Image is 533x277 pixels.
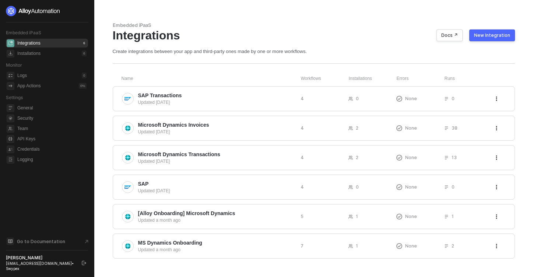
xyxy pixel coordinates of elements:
span: 4 [301,125,304,131]
span: Team [17,124,87,133]
span: icon-list [444,185,449,189]
div: Updated [DATE] [138,129,295,135]
span: 1 [356,213,358,220]
span: icon-exclamation [396,184,402,190]
span: integrations [7,39,14,47]
span: security [7,115,14,122]
div: New Integration [474,32,510,38]
div: 0 [82,73,87,78]
span: 1 [356,243,358,249]
span: icon-list [444,244,449,248]
div: Updated a month ago [138,217,295,224]
div: Updated a month ago [138,246,295,253]
span: icon-users [348,155,353,160]
span: 5 [301,213,304,220]
span: Monitor [6,62,22,68]
span: None [405,154,417,161]
span: Security [17,114,87,123]
span: api-key [7,135,14,143]
span: logging [7,156,14,164]
span: icon-threedots [494,185,499,189]
span: [Alloy Onboarding] Microsoft Dynamics [138,210,235,217]
span: None [405,213,417,220]
span: 7 [301,243,304,249]
div: Name [122,76,301,82]
div: Errors [397,76,445,82]
div: Workflows [301,76,349,82]
div: 0 % [79,83,87,89]
div: Updated [DATE] [138,158,295,165]
span: 4 [301,95,304,102]
a: Knowledge Base [6,237,88,246]
button: Docs ↗ [436,29,463,41]
span: icon-logs [7,72,14,80]
span: 2 [356,154,358,161]
img: integration-icon [125,125,131,132]
img: integration-icon [125,243,131,249]
span: icon-threedots [494,126,499,130]
span: icon-users [348,244,353,248]
span: 0 [452,95,455,102]
span: icon-threedots [494,155,499,160]
span: installations [7,50,14,57]
div: Integrations [17,40,41,46]
span: 2 [356,125,358,131]
span: 1 [452,213,454,220]
span: icon-app-actions [7,82,14,90]
span: general [7,104,14,112]
span: Microsoft Dynamics Invoices [138,121,209,129]
span: None [405,184,417,190]
span: None [405,95,417,102]
span: icon-threedots [494,244,499,248]
img: integration-icon [125,95,131,102]
span: 0 [452,184,455,190]
span: SAP [138,180,149,187]
span: logout [82,261,86,265]
div: Updated [DATE] [138,187,295,194]
span: icon-users [348,126,353,130]
img: integration-icon [125,213,131,220]
div: Updated [DATE] [138,99,295,106]
span: 0 [356,184,359,190]
span: Logging [17,155,87,164]
img: integration-icon [125,184,131,190]
span: icon-list [444,214,449,219]
span: icon-threedots [494,97,499,101]
div: 6 [82,50,87,56]
span: icon-list [444,155,449,160]
span: icon-exclamation [396,243,402,249]
span: 4 [301,184,304,190]
span: icon-users [348,97,353,101]
div: Create integrations between your app and third-party ones made by one or more workflows. [113,48,515,55]
span: MS Dynamics Onboarding [138,239,202,246]
span: Credentials [17,145,87,154]
div: Logs [17,73,27,79]
div: [PERSON_NAME] [6,255,75,261]
img: integration-icon [125,154,131,161]
span: General [17,104,87,112]
div: Integrations [113,28,515,42]
div: Installations [349,76,397,82]
button: New Integration [469,29,515,41]
span: icon-list [444,97,449,101]
span: 38 [452,125,457,131]
span: icon-users [348,214,353,219]
span: None [405,243,417,249]
span: team [7,125,14,133]
span: icon-exclamation [396,125,402,131]
span: Embedded iPaaS [6,30,41,35]
div: Runs [445,76,495,82]
span: Settings [6,95,23,100]
span: documentation [7,238,14,245]
span: 4 [301,154,304,161]
span: icon-exclamation [396,96,402,102]
div: 6 [82,40,87,46]
div: Docs ↗ [441,32,458,38]
span: credentials [7,145,14,153]
div: Embedded iPaaS [113,22,515,28]
img: logo [6,6,60,16]
div: Installations [17,50,41,57]
a: logo [6,6,88,16]
span: 13 [452,154,457,161]
span: document-arrow [83,238,90,245]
